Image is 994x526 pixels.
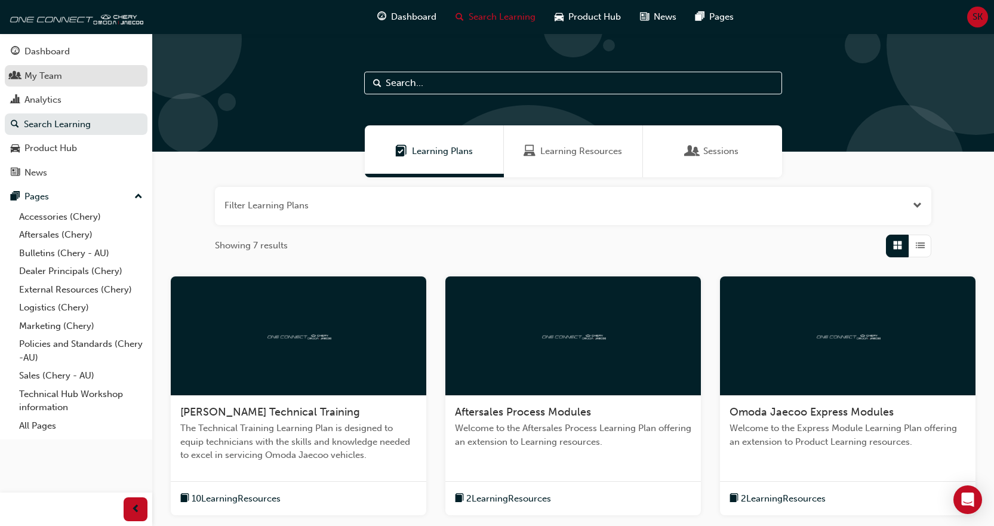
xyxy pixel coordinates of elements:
[5,41,147,63] a: Dashboard
[455,405,591,419] span: Aftersales Process Modules
[5,186,147,208] button: Pages
[709,10,734,24] span: Pages
[643,125,782,177] a: SessionsSessions
[377,10,386,24] span: guage-icon
[391,10,436,24] span: Dashboard
[14,208,147,226] a: Accessories (Chery)
[446,5,545,29] a: search-iconSearch Learning
[14,244,147,263] a: Bulletins (Chery - AU)
[730,491,738,506] span: book-icon
[11,119,19,130] span: search-icon
[5,65,147,87] a: My Team
[540,144,622,158] span: Learning Resources
[5,89,147,111] a: Analytics
[131,502,140,517] span: prev-icon
[11,95,20,106] span: chart-icon
[654,10,676,24] span: News
[14,281,147,299] a: External Resources (Chery)
[630,5,686,29] a: news-iconNews
[953,485,982,514] div: Open Intercom Messenger
[373,76,381,90] span: Search
[14,385,147,417] a: Technical Hub Workshop information
[568,10,621,24] span: Product Hub
[545,5,630,29] a: car-iconProduct Hub
[5,38,147,186] button: DashboardMy TeamAnalyticsSearch LearningProduct HubNews
[973,10,983,24] span: SK
[180,491,189,506] span: book-icon
[445,276,701,516] a: oneconnectAftersales Process ModulesWelcome to the Aftersales Process Learning Plan offering an e...
[180,491,281,506] button: book-icon10LearningResources
[24,142,77,155] div: Product Hub
[640,10,649,24] span: news-icon
[365,125,504,177] a: Learning PlansLearning Plans
[6,5,143,29] img: oneconnect
[24,166,47,180] div: News
[11,143,20,154] span: car-icon
[686,5,743,29] a: pages-iconPages
[730,405,894,419] span: Omoda Jaecoo Express Modules
[11,192,20,202] span: pages-icon
[703,144,738,158] span: Sessions
[180,405,360,419] span: [PERSON_NAME] Technical Training
[815,330,881,341] img: oneconnect
[916,239,925,253] span: List
[5,137,147,159] a: Product Hub
[266,330,331,341] img: oneconnect
[14,335,147,367] a: Policies and Standards (Chery -AU)
[524,144,536,158] span: Learning Resources
[967,7,988,27] button: SK
[455,491,464,506] span: book-icon
[11,168,20,179] span: news-icon
[469,10,536,24] span: Search Learning
[540,330,606,341] img: oneconnect
[14,317,147,336] a: Marketing (Chery)
[730,422,966,448] span: Welcome to the Express Module Learning Plan offering an extension to Product Learning resources.
[555,10,564,24] span: car-icon
[687,144,698,158] span: Sessions
[455,422,691,448] span: Welcome to the Aftersales Process Learning Plan offering an extension to Learning resources.
[5,162,147,184] a: News
[412,144,473,158] span: Learning Plans
[11,71,20,82] span: people-icon
[364,72,782,94] input: Search...
[5,113,147,136] a: Search Learning
[741,492,826,506] span: 2 Learning Resources
[171,276,426,516] a: oneconnect[PERSON_NAME] Technical TrainingThe Technical Training Learning Plan is designed to equ...
[893,239,902,253] span: Grid
[696,10,704,24] span: pages-icon
[395,144,407,158] span: Learning Plans
[14,367,147,385] a: Sales (Chery - AU)
[215,239,288,253] span: Showing 7 results
[14,262,147,281] a: Dealer Principals (Chery)
[180,422,417,462] span: The Technical Training Learning Plan is designed to equip technicians with the skills and knowled...
[455,491,551,506] button: book-icon2LearningResources
[720,276,975,516] a: oneconnectOmoda Jaecoo Express ModulesWelcome to the Express Module Learning Plan offering an ext...
[466,492,551,506] span: 2 Learning Resources
[192,492,281,506] span: 10 Learning Resources
[14,299,147,317] a: Logistics (Chery)
[24,190,49,204] div: Pages
[14,226,147,244] a: Aftersales (Chery)
[24,45,70,59] div: Dashboard
[134,189,143,205] span: up-icon
[913,199,922,213] button: Open the filter
[11,47,20,57] span: guage-icon
[24,93,61,107] div: Analytics
[24,69,62,83] div: My Team
[368,5,446,29] a: guage-iconDashboard
[14,417,147,435] a: All Pages
[456,10,464,24] span: search-icon
[730,491,826,506] button: book-icon2LearningResources
[504,125,643,177] a: Learning ResourcesLearning Resources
